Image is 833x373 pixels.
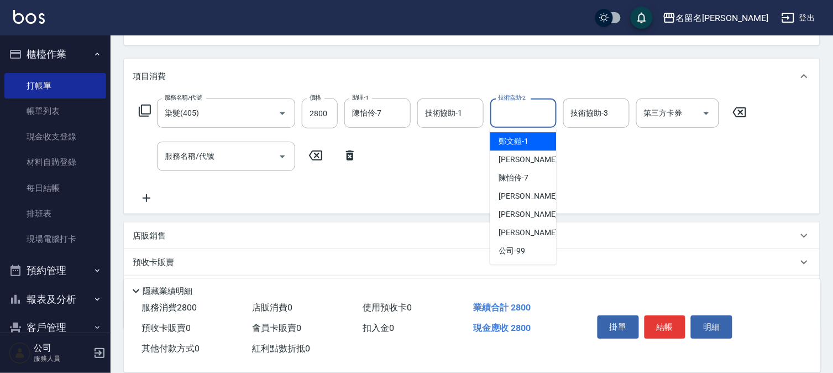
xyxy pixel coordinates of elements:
p: 服務人員 [34,354,90,364]
span: 其他付款方式 0 [142,343,200,354]
div: 預收卡販賣 [124,249,820,276]
span: 鄭文鎧 -1 [499,136,529,147]
button: Open [274,148,291,165]
span: 預收卡販賣 0 [142,323,191,333]
p: 店販銷售 [133,230,166,242]
p: 項目消費 [133,71,166,82]
button: 結帳 [645,315,686,339]
span: [PERSON_NAME] -21 [499,190,569,202]
label: 服務名稱/代號 [165,94,202,102]
button: 預約管理 [4,256,106,285]
span: 紅利點數折抵 0 [252,343,310,354]
label: 助理-1 [352,94,369,102]
button: 明細 [691,315,732,339]
img: Logo [13,10,45,24]
span: 店販消費 0 [252,302,292,313]
button: Open [274,105,291,122]
div: 其他付款方式 [124,276,820,302]
a: 材料自購登錄 [4,149,106,175]
button: 報表及分析 [4,285,106,314]
button: 登出 [777,8,820,28]
a: 現金收支登錄 [4,124,106,149]
button: save [631,7,653,29]
button: 掛單 [598,315,639,339]
div: 店販銷售 [124,222,820,249]
button: Open [698,105,715,122]
span: 使用預收卡 0 [363,302,412,313]
span: [PERSON_NAME] -22 [499,227,569,239]
a: 打帳單 [4,73,106,99]
label: 技術協助-2 [498,94,526,102]
div: 名留名[PERSON_NAME] [676,11,768,25]
span: 陳怡伶 -7 [499,172,529,184]
span: 扣入金 0 [363,323,394,333]
button: 櫃檯作業 [4,40,106,69]
img: Person [9,342,31,364]
span: 服務消費 2800 [142,302,197,313]
label: 價格 [310,94,321,102]
a: 現場電腦打卡 [4,226,106,252]
p: 預收卡販賣 [133,257,174,268]
a: 每日結帳 [4,175,106,201]
h5: 公司 [34,343,90,354]
button: 客戶管理 [4,313,106,342]
span: 公司 -99 [499,245,526,257]
span: [PERSON_NAME] -3 [499,154,564,165]
button: 名留名[PERSON_NAME] [658,7,773,29]
a: 帳單列表 [4,99,106,124]
p: 隱藏業績明細 [143,286,192,297]
span: [PERSON_NAME] -22 [499,209,569,220]
span: 業績合計 2800 [473,302,531,313]
span: 現金應收 2800 [473,323,531,333]
div: 項目消費 [124,59,820,94]
span: 會員卡販賣 0 [252,323,301,333]
a: 排班表 [4,201,106,226]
